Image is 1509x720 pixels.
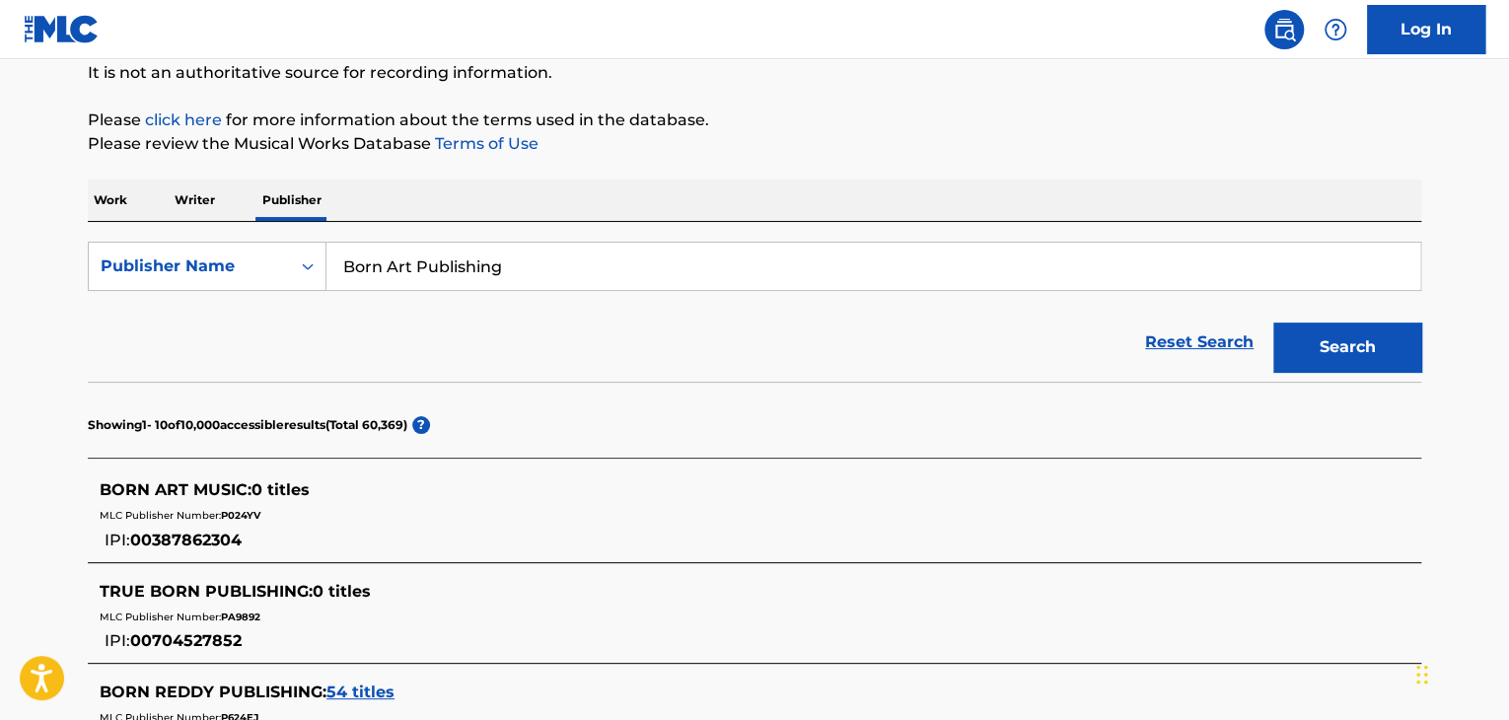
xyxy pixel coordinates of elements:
span: BORN ART MUSIC : [100,480,251,499]
p: Work [88,180,133,221]
a: Log In [1367,5,1485,54]
span: PA9892 [221,611,260,623]
img: help [1324,18,1347,41]
span: ? [412,416,430,434]
span: 00704527852 [130,631,242,650]
span: MLC Publisher Number: [100,611,221,623]
span: IPI: [105,531,130,549]
a: click here [145,110,222,129]
a: Reset Search [1135,321,1263,364]
span: IPI: [105,631,130,650]
img: MLC Logo [24,15,100,43]
p: Showing 1 - 10 of 10,000 accessible results (Total 60,369 ) [88,416,407,434]
span: P024YV [221,509,260,522]
p: Writer [169,180,221,221]
img: search [1272,18,1296,41]
p: It is not an authoritative source for recording information. [88,61,1421,85]
button: Search [1273,323,1421,372]
span: 0 titles [313,582,371,601]
a: Terms of Use [431,134,539,153]
span: 54 titles [326,683,395,701]
form: Search Form [88,242,1421,382]
span: 0 titles [251,480,310,499]
div: Help [1316,10,1355,49]
div: Publisher Name [101,254,278,278]
p: Publisher [256,180,327,221]
div: Drag [1416,645,1428,704]
span: BORN REDDY PUBLISHING : [100,683,326,701]
span: 00387862304 [130,531,242,549]
p: Please review the Musical Works Database [88,132,1421,156]
a: Public Search [1264,10,1304,49]
span: MLC Publisher Number: [100,509,221,522]
iframe: Chat Widget [1410,625,1509,720]
p: Please for more information about the terms used in the database. [88,108,1421,132]
span: TRUE BORN PUBLISHING : [100,582,313,601]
